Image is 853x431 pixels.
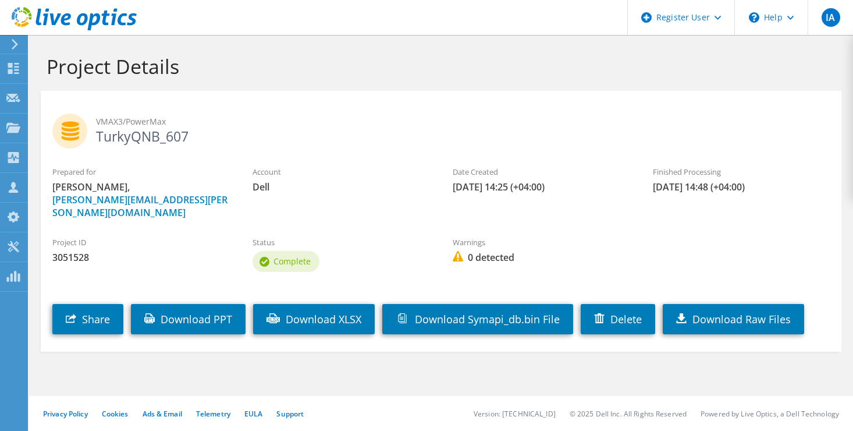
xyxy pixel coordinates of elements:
span: VMAX3/PowerMax [96,115,830,128]
a: Download Raw Files [663,304,804,334]
li: Powered by Live Optics, a Dell Technology [701,409,839,419]
span: [DATE] 14:48 (+04:00) [653,181,830,193]
span: [PERSON_NAME], [52,181,229,219]
label: Prepared for [52,166,229,178]
label: Account [253,166,429,178]
label: Date Created [453,166,630,178]
li: Version: [TECHNICAL_ID] [474,409,556,419]
label: Project ID [52,236,229,248]
a: Privacy Policy [43,409,88,419]
a: Support [276,409,304,419]
a: Ads & Email [143,409,182,419]
span: 3051528 [52,251,229,264]
a: Download XLSX [253,304,375,334]
a: Share [52,304,123,334]
span: 0 detected [453,251,630,264]
a: Cookies [102,409,129,419]
span: IA [822,8,840,27]
a: Download PPT [131,304,246,334]
a: Telemetry [196,409,230,419]
svg: \n [749,12,759,23]
a: Delete [581,304,655,334]
label: Warnings [453,236,630,248]
a: [PERSON_NAME][EMAIL_ADDRESS][PERSON_NAME][DOMAIN_NAME] [52,193,228,219]
a: Download Symapi_db.bin File [382,304,573,334]
li: © 2025 Dell Inc. All Rights Reserved [570,409,687,419]
h1: Project Details [47,54,830,79]
span: [DATE] 14:25 (+04:00) [453,181,630,193]
h2: TurkyQNB_607 [52,114,830,143]
label: Status [253,236,429,248]
span: Complete [273,256,311,267]
a: EULA [244,409,262,419]
label: Finished Processing [653,166,830,178]
span: Dell [253,181,429,193]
